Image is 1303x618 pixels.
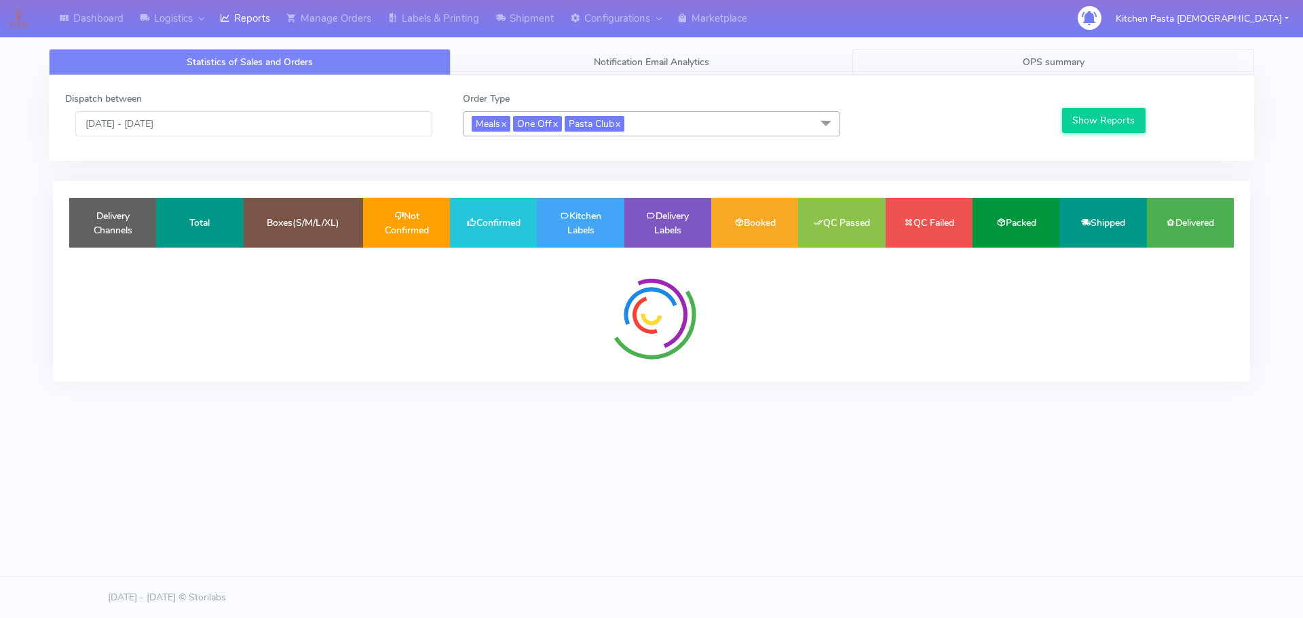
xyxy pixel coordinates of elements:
td: Confirmed [450,198,537,248]
td: Delivery Labels [624,198,711,248]
label: Dispatch between [65,92,142,106]
td: Boxes(S/M/L/XL) [244,198,363,248]
input: Pick the Daterange [75,111,432,136]
td: Packed [972,198,1059,248]
span: Notification Email Analytics [594,56,709,69]
span: One Off [513,116,562,132]
td: QC Failed [886,198,972,248]
a: x [552,116,558,130]
td: Total [156,198,243,248]
td: Not Confirmed [363,198,450,248]
span: Pasta Club [565,116,624,132]
a: x [500,116,506,130]
td: Delivery Channels [69,198,156,248]
label: Order Type [463,92,510,106]
button: Show Reports [1062,108,1146,133]
a: x [614,116,620,130]
span: Meals [472,116,510,132]
img: spinner-radial.svg [601,264,702,366]
ul: Tabs [49,49,1254,75]
td: Shipped [1059,198,1146,248]
td: Delivered [1147,198,1234,248]
button: Kitchen Pasta [DEMOGRAPHIC_DATA] [1106,5,1299,33]
td: Kitchen Labels [537,198,624,248]
td: Booked [711,198,798,248]
span: Statistics of Sales and Orders [187,56,313,69]
span: OPS summary [1023,56,1084,69]
td: QC Passed [798,198,885,248]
